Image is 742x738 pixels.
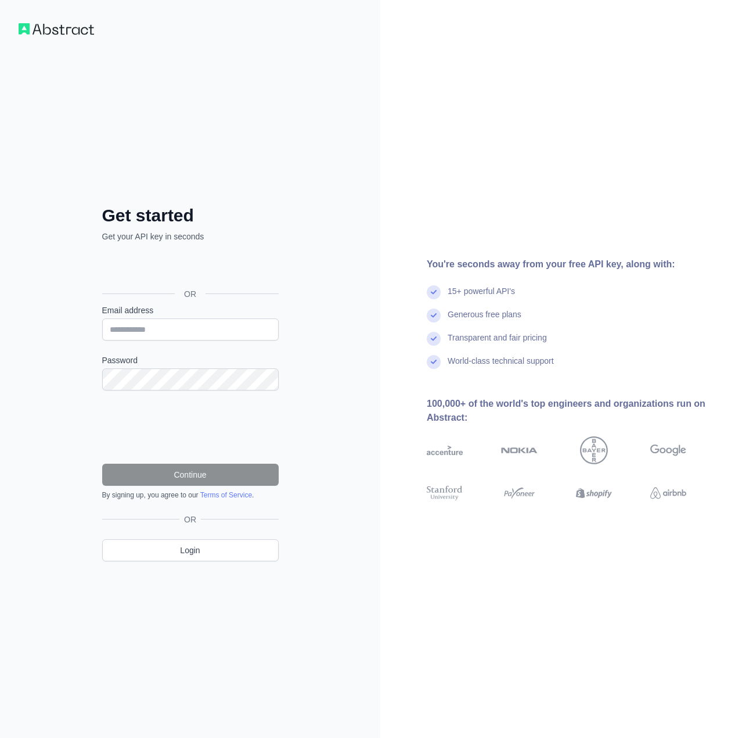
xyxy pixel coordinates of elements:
[650,484,686,502] img: airbnb
[427,257,723,271] div: You're seconds away from your free API key, along with:
[179,514,201,525] span: OR
[427,484,463,502] img: stanford university
[102,205,279,226] h2: Get started
[96,255,282,281] iframe: Botón Iniciar sesión con Google
[448,309,521,332] div: Generous free plans
[200,491,252,499] a: Terms of Service
[102,231,279,242] p: Get your API key in seconds
[580,436,608,464] img: bayer
[427,285,441,299] img: check mark
[102,354,279,366] label: Password
[427,436,463,464] img: accenture
[501,436,537,464] img: nokia
[448,285,515,309] div: 15+ powerful API's
[175,288,206,300] span: OR
[102,304,279,316] label: Email address
[448,332,547,355] div: Transparent and fair pricing
[102,464,279,486] button: Continue
[650,436,686,464] img: google
[427,355,441,369] img: check mark
[102,404,279,450] iframe: reCAPTCHA
[501,484,537,502] img: payoneer
[427,309,441,323] img: check mark
[427,332,441,346] img: check mark
[576,484,612,502] img: shopify
[448,355,554,378] div: World-class technical support
[102,490,279,500] div: By signing up, you agree to our .
[427,397,723,425] div: 100,000+ of the world's top engineers and organizations run on Abstract:
[102,539,279,561] a: Login
[19,23,94,35] img: Workflow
